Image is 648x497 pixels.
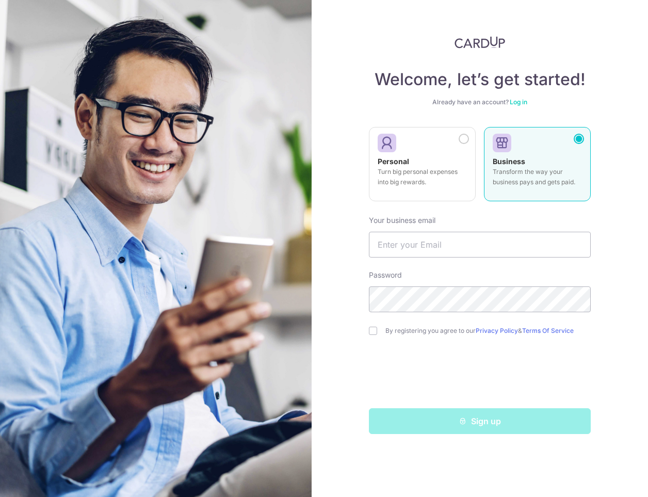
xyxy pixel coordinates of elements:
p: Transform the way your business pays and gets paid. [493,167,582,187]
iframe: reCAPTCHA [401,356,558,396]
a: Privacy Policy [476,327,518,334]
strong: Personal [378,157,409,166]
p: Turn big personal expenses into big rewards. [378,167,467,187]
label: Password [369,270,402,280]
a: Personal Turn big personal expenses into big rewards. [369,127,476,207]
label: Your business email [369,215,435,226]
label: By registering you agree to our & [385,327,591,335]
img: CardUp Logo [455,36,505,49]
h4: Welcome, let’s get started! [369,69,591,90]
a: Terms Of Service [522,327,574,334]
div: Already have an account? [369,98,591,106]
input: Enter your Email [369,232,591,258]
strong: Business [493,157,525,166]
a: Business Transform the way your business pays and gets paid. [484,127,591,207]
a: Log in [510,98,527,106]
